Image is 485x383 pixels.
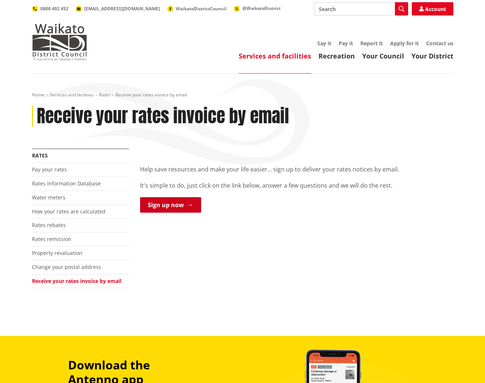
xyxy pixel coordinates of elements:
a: Account [412,2,453,15]
a: Contact us [426,40,453,47]
nav: breadcrumb [32,92,453,98]
p: It's simple to do, just click on the link below, answer a few questions and we will do the rest. [140,181,453,190]
a: Home [32,92,44,98]
a: Rates Information Database [32,180,101,187]
input: Search input [314,2,408,15]
p: Help save resources and make your life easier… sign up to deliver your rates notices by email. [140,165,453,174]
a: Services and facilities [239,52,311,60]
a: 0800 492 452 [32,6,68,12]
span: Receive your rates invoice by email [115,92,187,98]
a: Rates remission [32,235,71,242]
a: Water meters [32,194,65,201]
a: Pay your rates [32,166,67,173]
a: [EMAIL_ADDRESS][DOMAIN_NAME] [76,6,160,12]
a: Rates [99,92,110,98]
a: Apply for it [390,40,419,47]
a: Pay it [339,40,353,47]
span: WaikatoDistrictCouncil [176,6,227,12]
a: Report it [360,40,383,47]
a: Your Council [362,52,404,60]
a: Receive your rates invoice by email [32,277,121,284]
span: [EMAIL_ADDRESS][DOMAIN_NAME] [84,6,160,12]
a: Rates [32,152,48,159]
a: WaikatoDistrictCouncil [167,6,227,12]
span: @WaikatoDistrict [242,5,281,11]
a: Sign up now [140,197,201,213]
a: Rates rebates [32,221,66,228]
a: Property revaluation [32,249,82,256]
a: Change your postal address [32,263,101,270]
span: 0800 492 452 [40,6,68,12]
iframe: Messenger Launcher [451,352,478,379]
a: Say it [317,40,331,47]
a: Services and facilities [50,92,94,98]
a: Recreation [318,52,355,60]
a: How your rates are calculated [32,208,106,215]
img: Waikato District Council - Te Kaunihera aa Takiwaa o Waikato [32,24,87,60]
h1: Receive your rates invoice by email [37,106,289,127]
a: Your District [411,52,453,60]
a: @WaikatoDistrict [234,5,281,11]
